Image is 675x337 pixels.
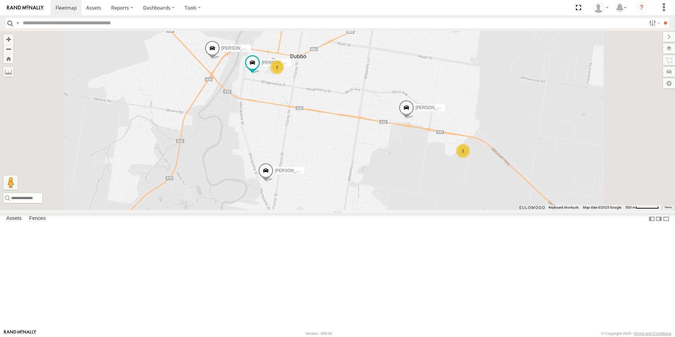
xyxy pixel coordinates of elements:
label: Measure [4,67,13,77]
button: Drag Pegman onto the map to open Street View [4,176,18,190]
span: [PERSON_NAME] [275,168,310,173]
a: Terms (opens in new tab) [664,206,672,209]
span: 500 m [625,205,636,209]
button: Zoom in [4,34,13,44]
span: [PERSON_NAME] [221,46,256,51]
span: [PERSON_NAME] [PERSON_NAME] New [262,60,342,65]
label: Search Filter Options [646,18,661,28]
div: © Copyright 2025 - [601,331,671,336]
button: Keyboard shortcuts [548,205,579,210]
div: Version: 306.00 [306,331,332,336]
button: Zoom out [4,44,13,54]
div: 2 [270,60,284,74]
a: Visit our Website [4,330,36,337]
label: Assets [3,214,25,224]
span: [PERSON_NAME] [416,105,450,110]
i: ? [636,2,647,13]
button: Zoom Home [4,54,13,63]
label: Dock Summary Table to the Left [648,214,655,224]
label: Dock Summary Table to the Right [655,214,662,224]
label: Fences [26,214,49,224]
a: Terms and Conditions [634,331,671,336]
div: 2 [456,144,470,158]
div: Beth Porter [591,2,611,13]
label: Hide Summary Table [663,214,670,224]
span: Map data ©2025 Google [583,205,621,209]
img: rand-logo.svg [7,5,44,10]
label: Map Settings [663,78,675,88]
button: Map scale: 500 m per 62 pixels [623,205,661,210]
label: Search Query [15,18,20,28]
